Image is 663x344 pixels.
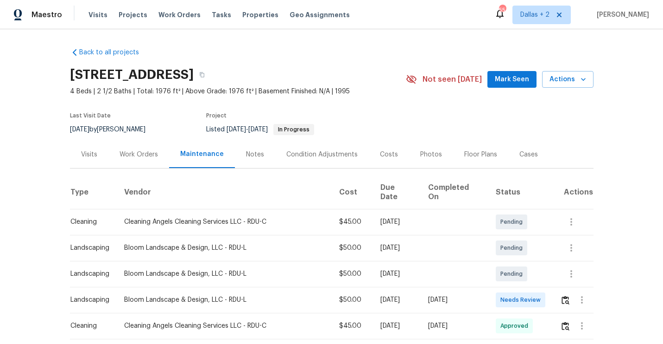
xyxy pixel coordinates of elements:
div: Costs [380,150,398,159]
button: Review Icon [560,289,571,311]
div: Maintenance [180,149,224,159]
span: Work Orders [158,10,201,19]
th: Actions [553,175,594,209]
div: Cleaning Angels Cleaning Services LLC - RDU-C [124,217,324,227]
span: [DATE] [248,126,268,133]
th: Cost [332,175,373,209]
button: Actions [542,71,594,88]
div: [DATE] [380,321,413,331]
div: Bloom Landscape & Design, LLC - RDU-L [124,269,324,279]
div: $50.00 [339,295,366,305]
span: Maestro [32,10,62,19]
span: [PERSON_NAME] [593,10,649,19]
th: Completed On [421,175,488,209]
div: $50.00 [339,269,366,279]
th: Type [70,175,117,209]
div: 55 [499,6,505,15]
span: Actions [549,74,586,85]
span: 4 Beds | 2 1/2 Baths | Total: 1976 ft² | Above Grade: 1976 ft² | Basement Finished: N/A | 1995 [70,87,406,96]
div: $50.00 [339,243,366,253]
div: Photos [420,150,442,159]
div: Landscaping [70,269,109,279]
button: Mark Seen [487,71,537,88]
span: Visits [88,10,107,19]
span: - [227,126,268,133]
button: Copy Address [194,66,210,83]
div: Notes [246,150,264,159]
span: Pending [500,269,526,279]
div: Cleaning [70,217,109,227]
span: Tasks [212,12,231,18]
img: Review Icon [562,322,569,331]
th: Status [488,175,553,209]
div: by [PERSON_NAME] [70,124,157,135]
span: [DATE] [227,126,246,133]
div: $45.00 [339,321,366,331]
button: Review Icon [560,315,571,337]
span: Approved [500,321,532,331]
div: [DATE] [428,295,481,305]
span: Dallas + 2 [520,10,549,19]
span: Not seen [DATE] [423,75,482,84]
span: Pending [500,217,526,227]
th: Due Date [373,175,421,209]
div: $45.00 [339,217,366,227]
span: Project [206,113,227,118]
div: Visits [81,150,97,159]
div: Condition Adjustments [286,150,358,159]
img: Review Icon [562,296,569,305]
div: [DATE] [428,321,481,331]
th: Vendor [117,175,332,209]
div: Cleaning Angels Cleaning Services LLC - RDU-C [124,321,324,331]
span: [DATE] [70,126,89,133]
div: Cleaning [70,321,109,331]
span: Listed [206,126,314,133]
span: Mark Seen [495,74,529,85]
div: Landscaping [70,295,109,305]
span: Pending [500,243,526,253]
div: [DATE] [380,243,413,253]
div: [DATE] [380,217,413,227]
div: [DATE] [380,295,413,305]
div: Cases [519,150,538,159]
span: Projects [119,10,147,19]
a: Back to all projects [70,48,159,57]
div: Bloom Landscape & Design, LLC - RDU-L [124,295,324,305]
div: [DATE] [380,269,413,279]
h2: [STREET_ADDRESS] [70,70,194,79]
div: Floor Plans [464,150,497,159]
div: Landscaping [70,243,109,253]
span: In Progress [274,127,313,132]
span: Geo Assignments [290,10,350,19]
span: Needs Review [500,295,544,305]
span: Last Visit Date [70,113,111,118]
div: Bloom Landscape & Design, LLC - RDU-L [124,243,324,253]
div: Work Orders [120,150,158,159]
span: Properties [242,10,278,19]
